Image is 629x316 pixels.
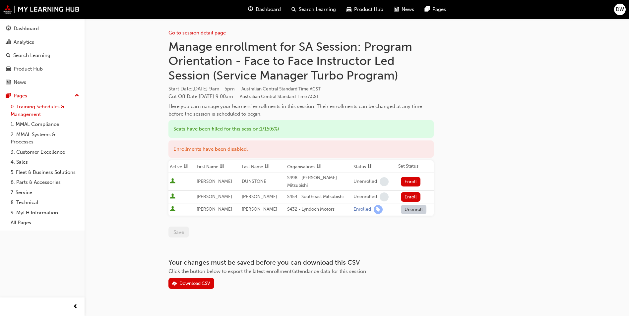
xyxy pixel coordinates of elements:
span: search-icon [291,5,296,14]
span: guage-icon [6,26,11,32]
a: News [3,76,82,88]
a: 8. Technical [8,197,82,208]
button: DashboardAnalyticsSearch LearningProduct HubNews [3,21,82,90]
a: 1. MMAL Compliance [8,119,82,130]
a: pages-iconPages [419,3,451,16]
a: 3. Customer Excellence [8,147,82,157]
th: Toggle SortBy [168,160,195,173]
a: search-iconSearch Learning [286,3,341,16]
span: Pages [432,6,446,13]
span: Dashboard [256,6,281,13]
span: [PERSON_NAME] [197,179,232,184]
button: Enroll [401,192,421,202]
span: learningRecordVerb_NONE-icon [380,192,389,201]
span: [PERSON_NAME] [242,206,277,212]
button: Pages [3,90,82,102]
div: Dashboard [14,25,39,32]
span: guage-icon [248,5,253,14]
div: Unenrolled [353,194,377,200]
button: Unenroll [401,205,427,214]
span: [PERSON_NAME] [242,194,277,199]
div: News [14,79,26,86]
span: Australian Central Standard Time ACST [241,86,321,92]
span: learningRecordVerb_ENROLL-icon [374,205,383,214]
a: 0. Training Schedules & Management [8,102,82,119]
span: search-icon [6,53,11,59]
a: 6. Parts & Accessories [8,177,82,187]
span: Search Learning [299,6,336,13]
a: Product Hub [3,63,82,75]
button: Save [168,227,189,237]
span: pages-icon [425,5,430,14]
a: Go to session detail page [168,30,226,36]
span: prev-icon [73,303,78,311]
a: 5. Fleet & Business Solutions [8,167,82,178]
th: Toggle SortBy [195,160,240,173]
a: 9. MyLH Information [8,208,82,218]
span: sorting-icon [317,164,321,170]
div: Pages [14,92,27,100]
span: sorting-icon [367,164,372,170]
th: Toggle SortBy [286,160,352,173]
a: 2. MMAL Systems & Processes [8,130,82,147]
span: download-icon [172,281,177,287]
span: DUNSTONE [242,179,266,184]
span: User is active [170,206,175,213]
a: car-iconProduct Hub [341,3,389,16]
div: S454 - Southeast Mitsubishi [287,193,351,201]
span: pages-icon [6,93,11,99]
div: Enrollments have been disabled. [168,140,434,158]
span: sorting-icon [184,164,188,170]
span: [DATE] 9am - 5pm [192,86,321,92]
button: Enroll [401,177,421,186]
a: 4. Sales [8,157,82,167]
div: S432 - Lyndoch Motors [287,206,351,213]
span: sorting-icon [265,164,269,170]
span: car-icon [346,5,351,14]
div: Product Hub [14,65,43,73]
span: news-icon [6,79,11,85]
button: DW [614,4,626,15]
button: Download CSV [168,278,214,289]
span: DW [616,6,624,13]
a: Analytics [3,36,82,48]
span: sorting-icon [220,164,224,170]
span: Australian Central Standard Time ACST [240,94,319,99]
th: Toggle SortBy [240,160,285,173]
span: Cut Off Date : [DATE] 9:00am [168,93,319,99]
div: Enrolled [353,206,371,213]
h1: Manage enrollment for SA Session: Program Orientation - Face to Face Instructor Led Session (Serv... [168,39,434,83]
a: Search Learning [3,49,82,62]
span: chart-icon [6,39,11,45]
a: news-iconNews [389,3,419,16]
a: guage-iconDashboard [243,3,286,16]
span: Start Date : [168,85,434,93]
div: Analytics [14,38,34,46]
span: User is active [170,193,175,200]
span: up-icon [75,91,79,100]
a: 7. Service [8,187,82,198]
a: Dashboard [3,23,82,35]
span: Click the button below to export the latest enrollment/attendance data for this session [168,268,366,274]
th: Toggle SortBy [352,160,397,173]
span: learningRecordVerb_NONE-icon [380,177,389,186]
div: Search Learning [13,52,50,59]
span: [PERSON_NAME] [197,194,232,199]
div: Seats have been filled for this session : 1 / 15 ( 6% ) [168,120,434,138]
span: Product Hub [354,6,383,13]
div: Unenrolled [353,179,377,185]
img: mmal [3,5,80,14]
th: Set Status [397,160,434,173]
div: Here you can manage your learners' enrollments in this session. Their enrollments can be changed ... [168,103,434,118]
h3: Your changes must be saved before you can download this CSV [168,259,434,266]
span: [PERSON_NAME] [197,206,232,212]
span: news-icon [394,5,399,14]
a: All Pages [8,218,82,228]
span: car-icon [6,66,11,72]
div: S498 - [PERSON_NAME] Mitsubishi [287,174,351,189]
span: User is active [170,178,175,185]
span: Save [173,229,184,235]
div: Download CSV [179,281,210,286]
